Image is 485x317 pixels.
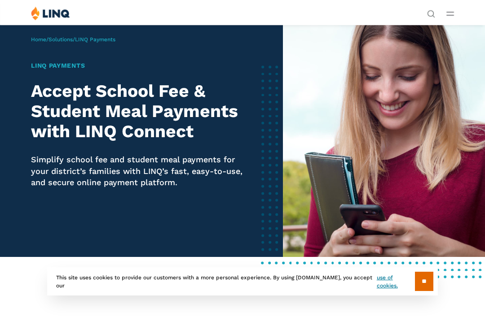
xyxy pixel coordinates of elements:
p: Simplify school fee and student meal payments for your district’s families with LINQ’s fast, easy... [31,154,252,188]
button: Open Search Bar [427,9,435,17]
a: use of cookies. [377,274,415,290]
img: LINQ Payments [283,25,485,257]
span: / / [31,36,115,43]
span: LINQ Payments [75,36,115,43]
div: This site uses cookies to provide our customers with a more personal experience. By using [DOMAIN... [47,267,438,295]
nav: Utility Navigation [427,6,435,17]
a: Solutions [48,36,73,43]
img: LINQ | K‑12 Software [31,6,70,20]
a: Home [31,36,46,43]
h1: LINQ Payments [31,61,252,70]
h2: Accept School Fee & Student Meal Payments with LINQ Connect [31,81,252,141]
button: Open Main Menu [446,9,454,18]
